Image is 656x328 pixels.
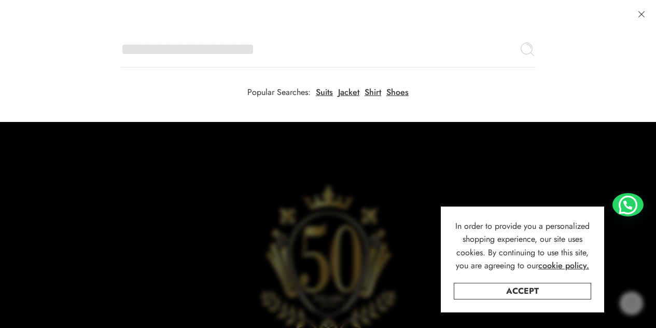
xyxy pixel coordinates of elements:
span: Popular Searches: [247,88,311,97]
a: Shoes [386,88,409,97]
a: Suits [316,88,333,97]
a: cookie policy. [538,259,589,272]
a: Shirt [365,88,381,97]
a: Jacket [338,88,359,97]
a: Accept [454,283,591,299]
span: In order to provide you a personalized shopping experience, our site uses cookies. By continuing ... [455,220,590,272]
a: Close search [632,5,651,24]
